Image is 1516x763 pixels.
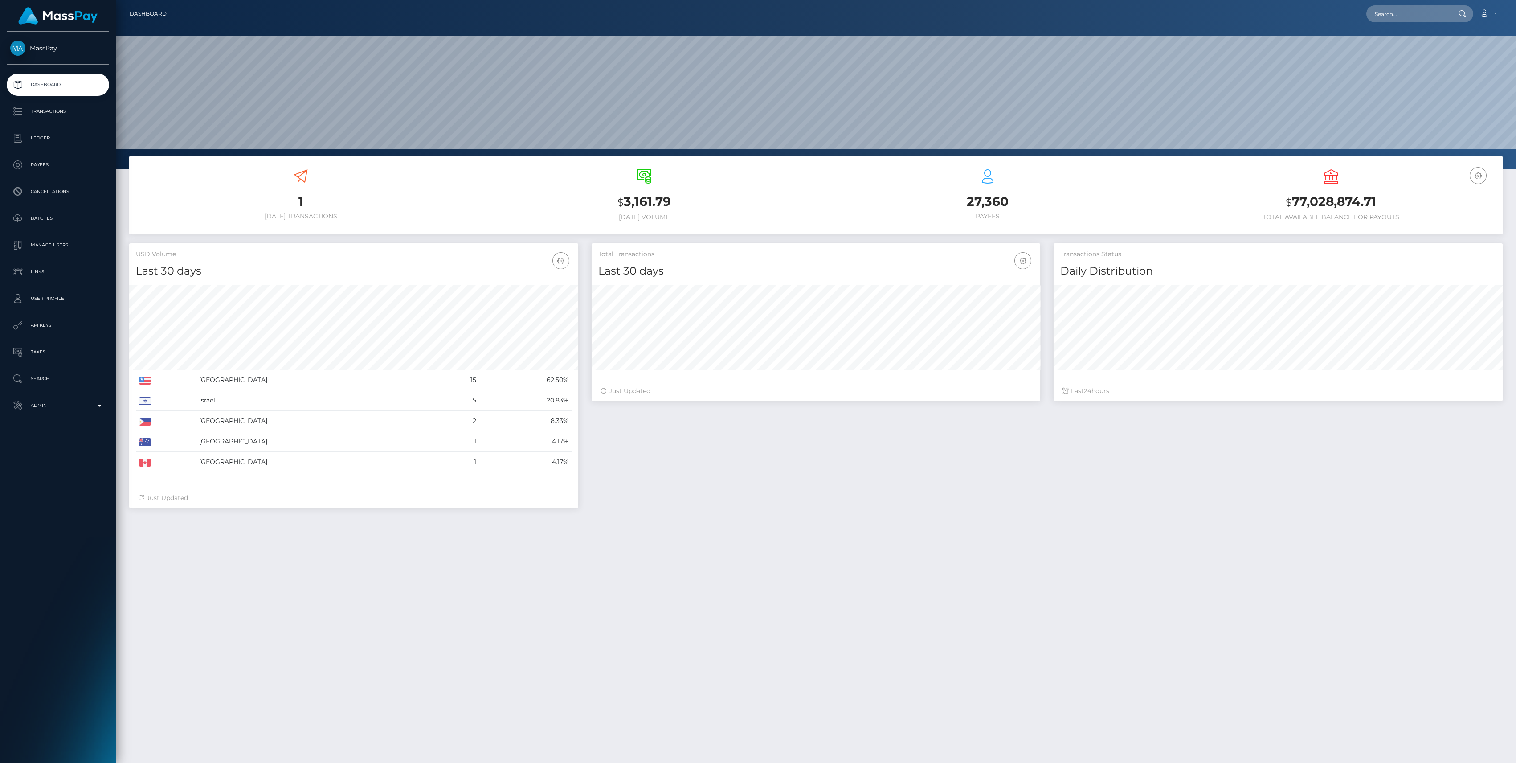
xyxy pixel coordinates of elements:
h5: Transactions Status [1060,250,1496,259]
div: Just Updated [601,386,1032,396]
img: US.png [139,377,151,385]
a: Links [7,261,109,283]
td: [GEOGRAPHIC_DATA] [196,452,440,472]
a: Admin [7,394,109,417]
img: IL.png [139,397,151,405]
span: 24 [1084,387,1091,395]
a: Search [7,368,109,390]
h3: 77,028,874.71 [1166,193,1496,211]
td: 15 [440,370,479,390]
h3: 1 [136,193,466,210]
h4: Last 30 days [598,263,1034,279]
span: MassPay [7,44,109,52]
p: Transactions [10,105,106,118]
img: PH.png [139,418,151,426]
td: 2 [440,411,479,431]
p: User Profile [10,292,106,305]
h6: Payees [823,213,1153,220]
h3: 27,360 [823,193,1153,210]
small: $ [617,196,624,209]
td: [GEOGRAPHIC_DATA] [196,370,440,390]
a: Payees [7,154,109,176]
img: AU.png [139,438,151,446]
p: API Keys [10,319,106,332]
p: Manage Users [10,238,106,252]
a: Taxes [7,341,109,363]
input: Search... [1366,5,1450,22]
a: Batches [7,207,109,230]
td: 1 [440,431,479,452]
td: Israel [196,390,440,411]
img: CA.png [139,459,151,467]
h6: Total Available Balance for Payouts [1166,213,1496,221]
img: MassPay Logo [18,7,98,25]
td: 20.83% [479,390,572,411]
a: Dashboard [7,74,109,96]
h5: USD Volume [136,250,572,259]
td: 62.50% [479,370,572,390]
div: Just Updated [138,493,569,503]
h5: Total Transactions [598,250,1034,259]
p: Ledger [10,131,106,145]
td: 5 [440,390,479,411]
a: Dashboard [130,4,167,23]
p: Payees [10,158,106,172]
small: $ [1286,196,1292,209]
p: Admin [10,399,106,412]
p: Links [10,265,106,279]
td: 8.33% [479,411,572,431]
td: [GEOGRAPHIC_DATA] [196,431,440,452]
img: MassPay [10,41,25,56]
p: Search [10,372,106,386]
td: [GEOGRAPHIC_DATA] [196,411,440,431]
td: 4.17% [479,452,572,472]
a: User Profile [7,287,109,310]
h4: Last 30 days [136,263,572,279]
a: Transactions [7,100,109,123]
h3: 3,161.79 [479,193,809,211]
p: Taxes [10,345,106,359]
td: 4.17% [479,431,572,452]
a: Ledger [7,127,109,149]
p: Batches [10,212,106,225]
div: Last hours [1062,386,1494,396]
td: 1 [440,452,479,472]
h4: Daily Distribution [1060,263,1496,279]
p: Dashboard [10,78,106,91]
a: Cancellations [7,180,109,203]
h6: [DATE] Volume [479,213,809,221]
p: Cancellations [10,185,106,198]
a: API Keys [7,314,109,336]
a: Manage Users [7,234,109,256]
h6: [DATE] Transactions [136,213,466,220]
